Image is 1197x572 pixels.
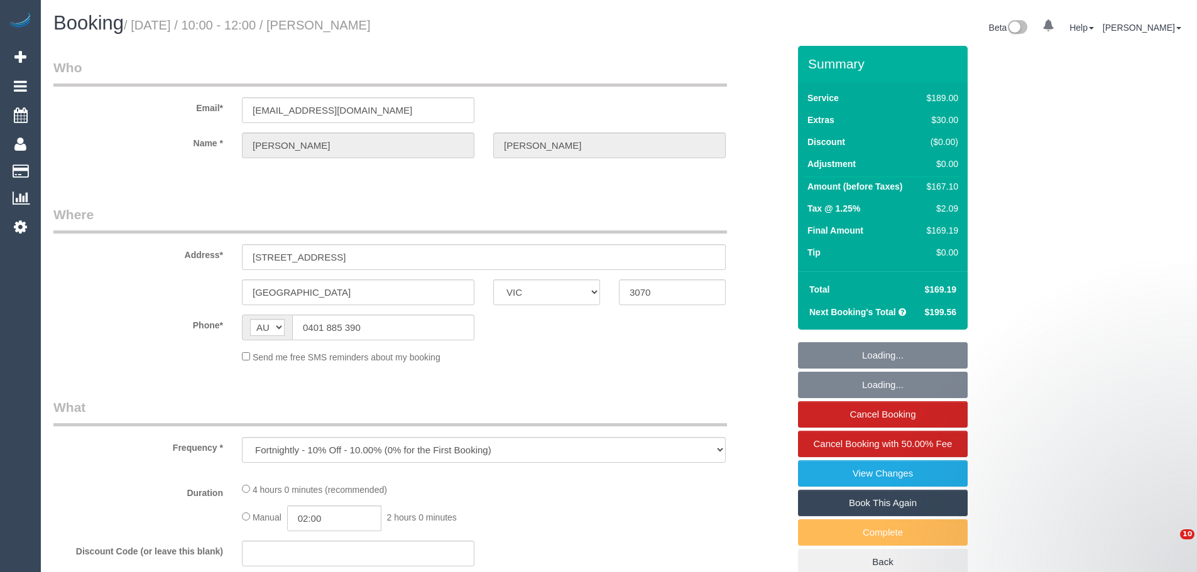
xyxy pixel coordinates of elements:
span: Cancel Booking with 50.00% Fee [814,438,953,449]
div: $167.10 [922,180,958,193]
input: Email* [242,97,474,123]
a: Beta [989,23,1028,33]
label: Address* [44,244,232,261]
legend: Who [53,58,727,87]
a: Book This Again [798,490,968,516]
iframe: Intercom live chat [1154,529,1184,559]
input: First Name* [242,132,474,158]
small: / [DATE] / 10:00 - 12:00 / [PERSON_NAME] [124,18,371,32]
label: Extras [807,114,834,126]
input: Last Name* [493,132,726,158]
img: New interface [1007,20,1027,36]
span: $169.19 [924,284,956,294]
span: Booking [53,12,124,34]
strong: Next Booking's Total [809,307,896,317]
div: $169.19 [922,224,958,237]
a: Cancel Booking with 50.00% Fee [798,431,968,457]
label: Frequency * [44,437,232,454]
label: Final Amount [807,224,863,237]
label: Amount (before Taxes) [807,180,902,193]
span: $199.56 [924,307,956,317]
label: Discount Code (or leave this blank) [44,541,232,558]
span: 2 hours 0 minutes [387,512,457,522]
a: Help [1069,23,1094,33]
img: Automaid Logo [8,13,33,30]
label: Tip [807,246,821,259]
input: Phone* [292,315,474,340]
div: ($0.00) [922,136,958,148]
input: Post Code* [619,279,726,305]
a: [PERSON_NAME] [1103,23,1181,33]
div: $30.00 [922,114,958,126]
div: $189.00 [922,92,958,104]
strong: Total [809,284,829,294]
a: View Changes [798,460,968,487]
span: Manual [253,512,281,522]
span: Send me free SMS reminders about my booking [253,352,440,362]
div: $2.09 [922,202,958,215]
label: Email* [44,97,232,114]
legend: What [53,398,727,426]
h3: Summary [808,57,961,71]
legend: Where [53,205,727,234]
a: Cancel Booking [798,401,968,428]
label: Name * [44,132,232,149]
div: $0.00 [922,158,958,170]
label: Discount [807,136,845,148]
label: Duration [44,482,232,499]
span: 4 hours 0 minutes (recommended) [253,485,387,495]
label: Phone* [44,315,232,332]
label: Service [807,92,839,104]
span: 10 [1180,529,1194,539]
label: Adjustment [807,158,856,170]
label: Tax @ 1.25% [807,202,860,215]
input: Suburb* [242,279,474,305]
div: $0.00 [922,246,958,259]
